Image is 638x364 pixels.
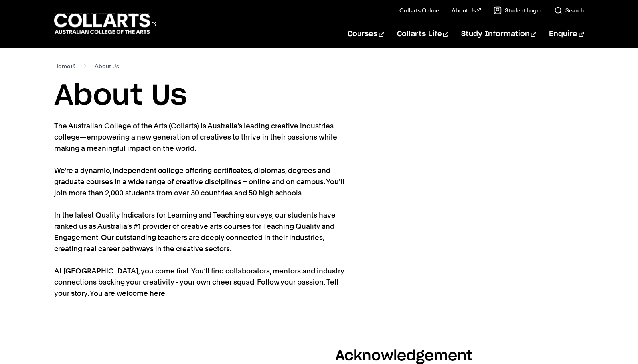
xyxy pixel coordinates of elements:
[335,349,472,363] h2: Acknowledgement
[461,21,536,47] a: Study Information
[399,6,439,14] a: Collarts Online
[549,21,584,47] a: Enquire
[95,61,119,72] span: About Us
[348,21,384,47] a: Courses
[54,61,75,72] a: Home
[452,6,481,14] a: About Us
[554,6,584,14] a: Search
[54,120,346,299] p: The Australian College of the Arts (Collarts) is Australia’s leading creative industries college—...
[54,12,156,35] div: Go to homepage
[494,6,541,14] a: Student Login
[54,78,584,114] h1: About Us
[397,21,448,47] a: Collarts Life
